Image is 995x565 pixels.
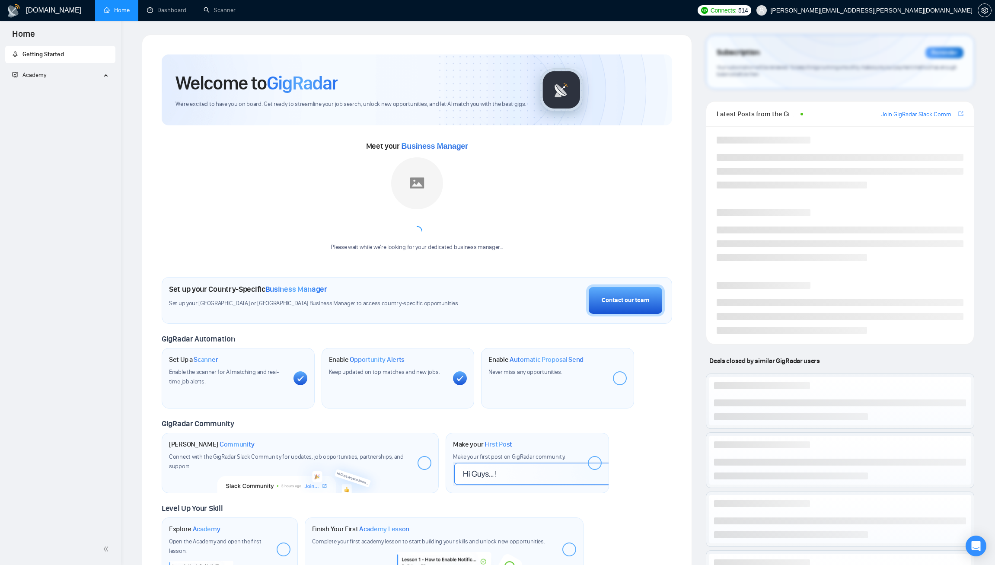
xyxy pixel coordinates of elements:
[540,68,583,112] img: gigradar-logo.png
[701,7,708,14] img: upwork-logo.png
[966,536,986,556] div: Open Intercom Messenger
[402,142,468,150] span: Business Manager
[265,284,327,294] span: Business Manager
[325,243,508,252] div: Please wait while we're looking for your dedicated business manager...
[586,284,665,316] button: Contact our team
[175,71,338,95] h1: Welcome to
[488,355,584,364] h1: Enable
[12,51,18,57] span: rocket
[204,6,236,14] a: searchScanner
[711,6,737,15] span: Connects:
[485,440,512,449] span: First Post
[738,6,748,15] span: 514
[312,525,409,533] h1: Finish Your First
[267,71,338,95] span: GigRadar
[169,453,404,470] span: Connect with the GigRadar Slack Community for updates, job opportunities, partnerships, and support.
[510,355,584,364] span: Automatic Proposal Send
[717,64,957,78] span: Your subscription will be renewed. To keep things running smoothly, make sure your payment method...
[169,440,255,449] h1: [PERSON_NAME]
[881,110,957,119] a: Join GigRadar Slack Community
[391,157,443,209] img: placeholder.png
[978,3,992,17] button: setting
[12,72,18,78] span: fund-projection-screen
[169,538,262,555] span: Open the Academy and open the first lesson.
[175,100,526,109] span: We're excited to have you on board. Get ready to streamline your job search, unlock new opportuni...
[162,334,235,344] span: GigRadar Automation
[717,45,759,60] span: Subscription
[104,6,130,14] a: homeHome
[329,368,440,376] span: Keep updated on top matches and new jobs.
[350,355,405,364] span: Opportunity Alerts
[162,504,223,513] span: Level Up Your Skill
[958,110,963,117] span: export
[411,225,422,236] span: loading
[220,440,255,449] span: Community
[312,538,545,545] span: Complete your first academy lesson to start building your skills and unlock new opportunities.
[169,300,466,308] span: Set up your [GEOGRAPHIC_DATA] or [GEOGRAPHIC_DATA] Business Manager to access country-specific op...
[706,353,823,368] span: Deals closed by similar GigRadar users
[162,419,234,428] span: GigRadar Community
[7,4,21,18] img: logo
[217,453,383,493] img: slackcommunity-bg.png
[169,525,220,533] h1: Explore
[5,28,42,46] span: Home
[147,6,186,14] a: dashboardDashboard
[978,7,991,14] span: setting
[488,368,562,376] span: Never miss any opportunities.
[22,71,46,79] span: Academy
[169,355,218,364] h1: Set Up a
[169,284,327,294] h1: Set up your Country-Specific
[22,51,64,58] span: Getting Started
[958,110,963,118] a: export
[359,525,409,533] span: Academy Lesson
[5,46,115,63] li: Getting Started
[193,525,220,533] span: Academy
[329,355,405,364] h1: Enable
[12,71,46,79] span: Academy
[602,296,649,305] div: Contact our team
[978,7,992,14] a: setting
[194,355,218,364] span: Scanner
[925,47,963,58] div: Reminder
[759,7,765,13] span: user
[366,141,468,151] span: Meet your
[717,109,797,119] span: Latest Posts from the GigRadar Community
[453,440,512,449] h1: Make your
[5,87,115,93] li: Academy Homepage
[453,453,565,460] span: Make your first post on GigRadar community.
[169,368,279,385] span: Enable the scanner for AI matching and real-time job alerts.
[103,545,112,553] span: double-left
